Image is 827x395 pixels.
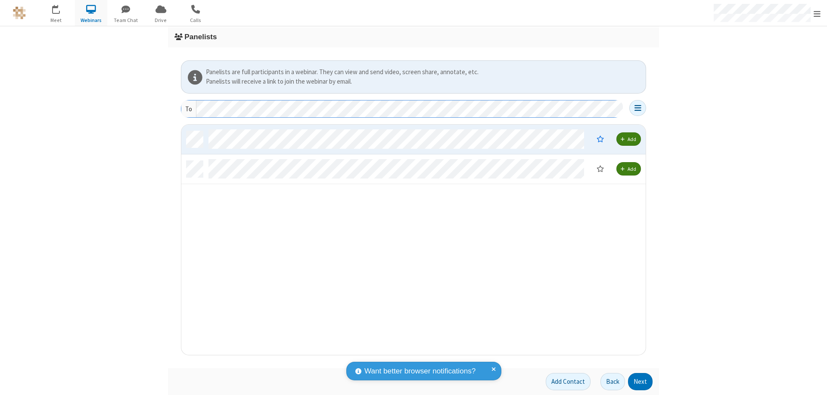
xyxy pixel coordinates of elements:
[13,6,26,19] img: QA Selenium DO NOT DELETE OR CHANGE
[628,373,653,390] button: Next
[145,16,177,24] span: Drive
[546,373,591,390] button: Add Contact
[805,373,821,389] iframe: Chat
[591,132,610,146] button: Moderator
[616,132,641,146] button: Add
[206,77,643,87] div: Panelists will receive a link to join the webinar by email.
[181,125,647,356] div: grid
[58,5,64,11] div: 5
[616,162,641,176] button: Add
[75,16,107,24] span: Webinars
[40,16,72,24] span: Meet
[629,100,646,116] button: Open menu
[600,373,625,390] button: Back
[591,161,610,176] button: Moderator
[180,16,212,24] span: Calls
[628,166,636,172] span: Add
[181,100,196,117] div: To
[110,16,142,24] span: Team Chat
[174,33,653,41] h3: Panelists
[628,136,636,142] span: Add
[364,366,476,377] span: Want better browser notifications?
[551,377,585,386] span: Add Contact
[206,67,643,77] div: Panelists are full participants in a webinar. They can view and send video, screen share, annotat...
